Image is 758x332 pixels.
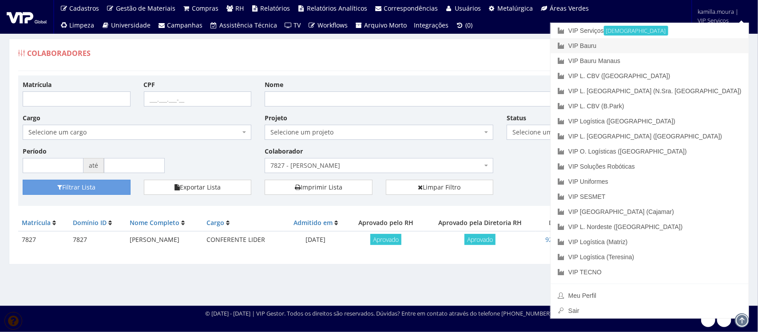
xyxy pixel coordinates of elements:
[551,144,749,159] a: VIP O. Logísticas ([GEOGRAPHIC_DATA])
[551,68,749,83] a: VIP L. CBV ([GEOGRAPHIC_DATA])
[551,189,749,204] a: VIP SESMET
[551,129,749,144] a: VIP L. [GEOGRAPHIC_DATA] ([GEOGRAPHIC_DATA])
[551,83,749,99] a: VIP L. [GEOGRAPHIC_DATA] (N.Sra. [GEOGRAPHIC_DATA])
[452,17,476,34] a: (0)
[698,7,746,25] span: kamilla.moura | VIP Serviços
[27,48,91,58] span: Colaboradores
[261,4,290,12] span: Relatórios
[411,17,452,34] a: Integrações
[294,218,333,227] a: Admitido em
[551,249,749,265] a: VIP Logística (Teresina)
[116,4,175,12] span: Gestão de Materiais
[351,17,411,34] a: Arquivo Morto
[23,125,251,140] span: Selecione um cargo
[551,38,749,53] a: VIP Bauru
[551,204,749,219] a: VIP [GEOGRAPHIC_DATA] (Cajamar)
[270,128,482,137] span: Selecione um projeto
[265,180,373,195] a: Imprimir Lista
[512,128,603,137] span: Selecione um status
[144,91,252,107] input: ___.___.___-__
[551,265,749,280] a: VIP TECNO
[424,215,536,231] th: Aprovado pela Diretoria RH
[507,125,615,140] span: Selecione um status
[126,231,203,249] td: [PERSON_NAME]
[551,114,749,129] a: VIP Logística ([GEOGRAPHIC_DATA])
[144,80,155,89] label: CPF
[265,147,303,156] label: Colaborador
[73,218,107,227] a: Domínio ID
[56,17,98,34] a: Limpeza
[111,21,151,29] span: Universidade
[203,231,284,249] td: CONFERENTE LIDER
[551,99,749,114] a: VIP L. CBV (B.Park)
[365,21,407,29] span: Arquivo Morto
[507,114,526,123] label: Status
[265,125,493,140] span: Selecione um projeto
[536,215,601,231] th: Documentos
[23,180,131,195] button: Filtrar Lista
[265,80,283,89] label: Nome
[317,21,348,29] span: Workflows
[83,158,104,173] span: até
[294,21,301,29] span: TV
[69,231,126,249] td: 7827
[546,235,591,244] a: 92 documentos
[284,231,347,249] td: [DATE]
[265,114,287,123] label: Projeto
[455,4,481,12] span: Usuários
[465,21,472,29] span: (0)
[7,10,47,24] img: logo
[206,218,224,227] a: Cargo
[604,26,668,36] small: [DEMOGRAPHIC_DATA]
[414,21,449,29] span: Integrações
[551,234,749,249] a: VIP Logística (Matriz)
[205,309,553,318] div: © [DATE] - [DATE] | VIP Gestor. Todos os direitos são reservados. Dúvidas? Entre em contato atrav...
[550,4,589,12] span: Áreas Verdes
[551,53,749,68] a: VIP Bauru Manaus
[551,23,749,38] a: VIP Serviços[DEMOGRAPHIC_DATA]
[305,17,352,34] a: Workflows
[551,219,749,234] a: VIP L. Nordeste ([GEOGRAPHIC_DATA])
[551,159,749,174] a: VIP Soluções Robóticas
[370,234,401,245] span: Aprovado
[144,180,252,195] button: Exportar Lista
[167,21,203,29] span: Campanhas
[23,114,40,123] label: Cargo
[206,17,281,34] a: Assistência Técnica
[551,303,749,318] a: Sair
[265,158,493,173] span: 7827 - JUAN YURI SOUZA MARCOLINO
[551,288,749,303] a: Meu Perfil
[22,218,51,227] a: Matrícula
[551,174,749,189] a: VIP Uniformes
[464,234,496,245] span: Aprovado
[386,180,494,195] a: Limpar Filtro
[154,17,206,34] a: Campanhas
[270,161,482,170] span: 7827 - JUAN YURI SOUZA MARCOLINO
[219,21,277,29] span: Assistência Técnica
[281,17,305,34] a: TV
[498,4,533,12] span: Metalúrgica
[235,4,244,12] span: RH
[192,4,219,12] span: Compras
[70,4,99,12] span: Cadastros
[18,231,69,249] td: 7827
[130,218,179,227] a: Nome Completo
[348,215,425,231] th: Aprovado pelo RH
[70,21,95,29] span: Limpeza
[23,80,52,89] label: Matrícula
[28,128,240,137] span: Selecione um cargo
[307,4,367,12] span: Relatórios Analíticos
[23,147,47,156] label: Período
[98,17,155,34] a: Universidade
[384,4,438,12] span: Correspondências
